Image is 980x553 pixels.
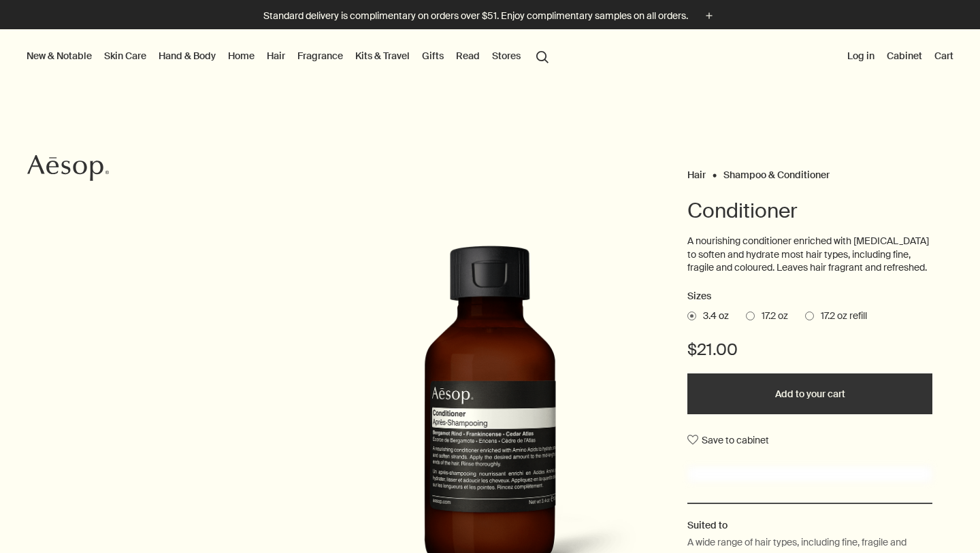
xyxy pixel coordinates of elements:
h2: Sizes [687,288,932,305]
span: 17.2 oz refill [814,309,867,323]
a: Hair [264,47,288,65]
p: A nourishing conditioner enriched with [MEDICAL_DATA] to soften and hydrate most hair types, incl... [687,235,932,275]
a: Aesop [24,151,112,188]
button: Standard delivery is complimentary on orders over $51. Enjoy complimentary samples on all orders. [263,8,717,24]
a: Gifts [419,47,446,65]
button: New & Notable [24,47,95,65]
h2: Suited to [687,518,932,533]
a: Kits & Travel [353,47,412,65]
span: 3.4 oz [696,309,729,323]
svg: Aesop [27,154,109,182]
a: Home [225,47,257,65]
a: Shampoo & Conditioner [723,169,830,175]
a: Cabinet [884,47,925,65]
span: 17.2 oz [755,309,788,323]
button: Log in [845,47,877,65]
a: Fragrance [295,47,346,65]
p: Standard delivery is complimentary on orders over $51. Enjoy complimentary samples on all orders. [263,9,688,23]
button: Save to cabinet [687,428,769,452]
nav: supplementary [845,29,956,84]
a: Skin Care [101,47,149,65]
a: Read [453,47,483,65]
a: Hand & Body [156,47,218,65]
span: $21.00 [687,339,738,361]
button: Open search [530,43,555,69]
button: Add to your cart - $21.00 [687,373,932,414]
button: Stores [489,47,523,65]
nav: primary [24,29,555,84]
h1: Conditioner [687,197,932,224]
button: Cart [932,47,956,65]
a: Hair [687,169,706,175]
